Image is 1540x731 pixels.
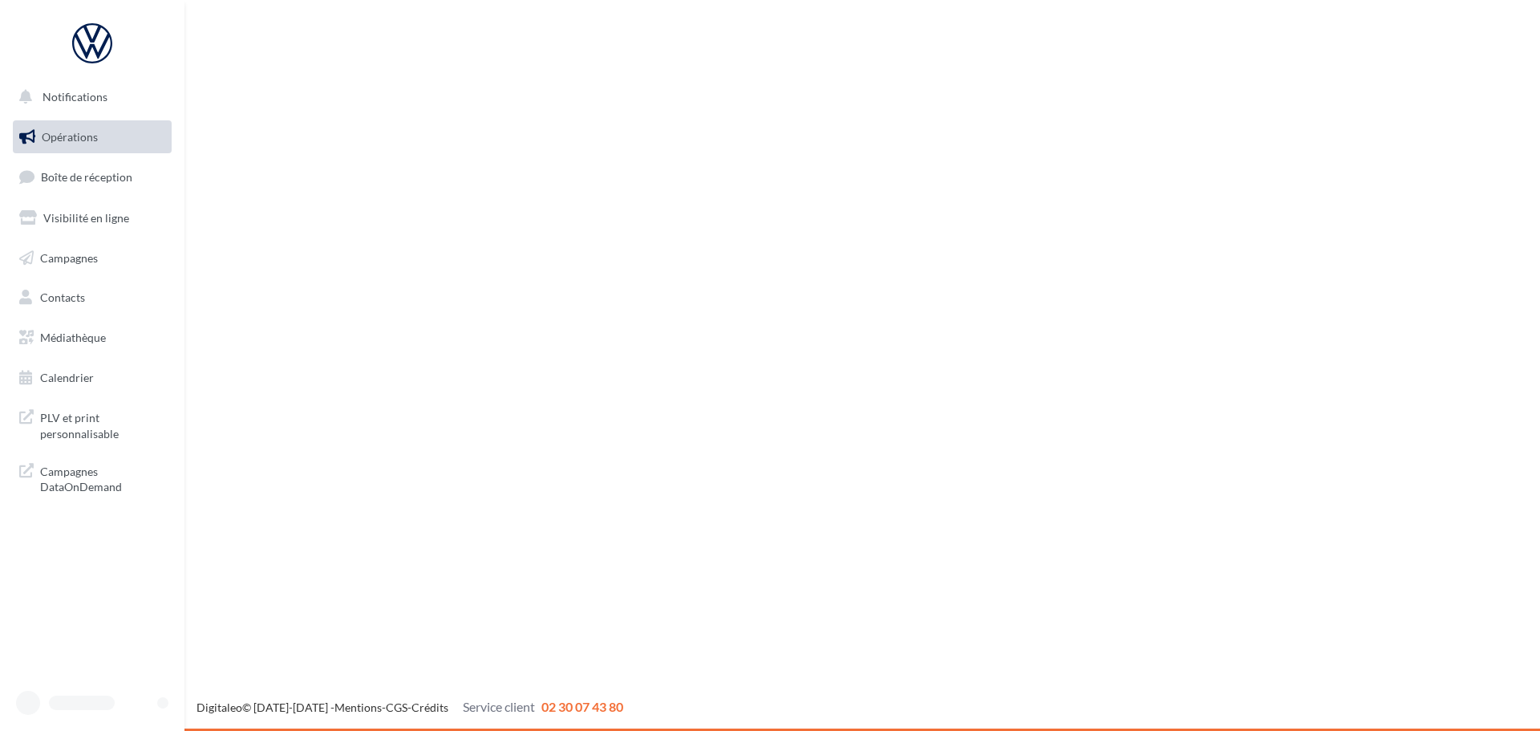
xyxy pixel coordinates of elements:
span: Opérations [42,130,98,144]
a: Mentions [334,701,382,714]
span: Campagnes DataOnDemand [40,461,165,495]
span: Notifications [43,90,107,104]
a: Boîte de réception [10,160,175,194]
a: Médiathèque [10,321,175,355]
span: PLV et print personnalisable [40,407,165,441]
a: PLV et print personnalisable [10,400,175,448]
span: Contacts [40,290,85,304]
a: Contacts [10,281,175,315]
span: 02 30 07 43 80 [541,699,623,714]
span: Médiathèque [40,331,106,344]
span: Campagnes [40,250,98,264]
span: Calendrier [40,371,94,384]
a: Calendrier [10,361,175,395]
a: Campagnes DataOnDemand [10,454,175,502]
a: Campagnes [10,242,175,275]
a: Opérations [10,120,175,154]
a: Crédits [411,701,448,714]
span: Boîte de réception [41,170,132,184]
a: Digitaleo [197,701,242,714]
span: Visibilité en ligne [43,211,129,225]
span: Service client [463,699,535,714]
button: Notifications [10,80,168,114]
a: CGS [386,701,407,714]
a: Visibilité en ligne [10,201,175,235]
span: © [DATE]-[DATE] - - - [197,701,623,714]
